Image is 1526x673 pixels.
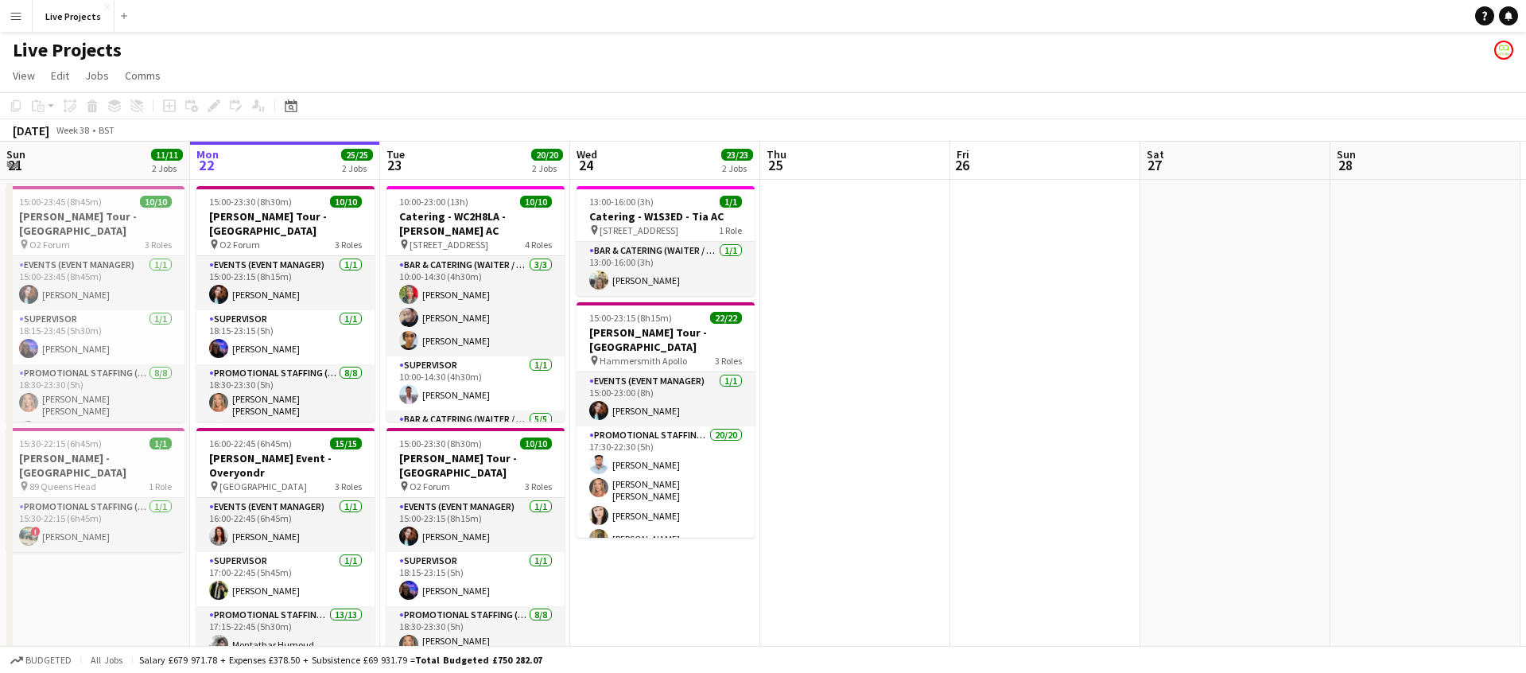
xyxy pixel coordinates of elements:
span: Sun [6,147,25,161]
span: 3 Roles [335,480,362,492]
span: ! [31,527,41,536]
a: Jobs [79,65,115,86]
app-card-role: Events (Event Manager)1/115:00-23:00 (8h)[PERSON_NAME] [577,372,755,426]
span: [STREET_ADDRESS] [600,224,678,236]
div: 2 Jobs [532,162,562,174]
h3: [PERSON_NAME] Tour - [GEOGRAPHIC_DATA] [196,209,375,238]
span: Jobs [85,68,109,83]
span: 89 Queens Head [29,480,96,492]
span: Sat [1147,147,1164,161]
app-card-role: Supervisor1/118:15-23:15 (5h)[PERSON_NAME] [196,310,375,364]
span: 3 Roles [335,239,362,251]
span: 3 Roles [715,355,742,367]
span: Wed [577,147,597,161]
app-card-role: Supervisor1/118:15-23:15 (5h)[PERSON_NAME] [386,552,565,606]
div: 2 Jobs [152,162,182,174]
span: O2 Forum [29,239,70,251]
span: View [13,68,35,83]
span: 26 [954,156,969,174]
h3: Catering - W1S3ED - Tia AC [577,209,755,224]
div: BST [99,124,115,136]
span: 1/1 [720,196,742,208]
span: 27 [1144,156,1164,174]
span: Sun [1337,147,1356,161]
span: 1 Role [719,224,742,236]
div: [DATE] [13,123,49,138]
span: 22 [194,156,219,174]
span: 23/23 [721,149,753,161]
app-job-card: 10:00-23:00 (13h)10/10Catering - WC2H8LA - [PERSON_NAME] AC [STREET_ADDRESS]4 RolesBar & Catering... [386,186,565,422]
app-card-role: Promotional Staffing (Exhibition Host)8/818:30-23:30 (5h)[PERSON_NAME] [PERSON_NAME] [6,364,184,589]
app-card-role: Supervisor1/110:00-14:30 (4h30m)[PERSON_NAME] [386,356,565,410]
h3: [PERSON_NAME] Tour - [GEOGRAPHIC_DATA] [6,209,184,238]
app-job-card: 15:00-23:30 (8h30m)10/10[PERSON_NAME] Tour - [GEOGRAPHIC_DATA] O2 Forum3 RolesEvents (Event Manag... [386,428,565,663]
app-job-card: 15:00-23:15 (8h15m)22/22[PERSON_NAME] Tour - [GEOGRAPHIC_DATA] Hammersmith Apollo3 RolesEvents (E... [577,302,755,538]
span: Thu [767,147,786,161]
span: 15/15 [330,438,362,449]
h1: Live Projects [13,38,122,62]
span: 10/10 [520,196,552,208]
span: Tue [386,147,405,161]
a: View [6,65,41,86]
app-user-avatar: Activ8 Staffing [1494,41,1513,60]
span: O2 Forum [219,239,260,251]
span: 16:00-22:45 (6h45m) [209,438,292,449]
span: Mon [196,147,219,161]
app-card-role: Bar & Catering (Waiter / waitress)5/5 [386,410,565,557]
app-card-role: Events (Event Manager)1/115:00-23:45 (8h45m)[PERSON_NAME] [6,256,184,310]
app-card-role: Supervisor1/118:15-23:45 (5h30m)[PERSON_NAME] [6,310,184,364]
span: Total Budgeted £750 282.07 [415,654,542,666]
span: 24 [574,156,597,174]
app-job-card: 15:00-23:45 (8h45m)10/10[PERSON_NAME] Tour - [GEOGRAPHIC_DATA] O2 Forum3 RolesEvents (Event Manag... [6,186,184,422]
app-card-role: Events (Event Manager)1/116:00-22:45 (6h45m)[PERSON_NAME] [196,498,375,552]
h3: Catering - WC2H8LA - [PERSON_NAME] AC [386,209,565,238]
span: Hammersmith Apollo [600,355,687,367]
h3: [PERSON_NAME] Event - Overyondr [196,451,375,480]
div: Salary £679 971.78 + Expenses £378.50 + Subsistence £69 931.79 = [139,654,542,666]
a: Comms [118,65,167,86]
span: 25/25 [341,149,373,161]
span: 22/22 [710,312,742,324]
button: Live Projects [33,1,115,32]
app-job-card: 15:30-22:15 (6h45m)1/1[PERSON_NAME] - [GEOGRAPHIC_DATA] 89 Queens Head1 RolePromotional Staffing ... [6,428,184,552]
span: 10:00-23:00 (13h) [399,196,468,208]
a: Edit [45,65,76,86]
span: 15:00-23:30 (8h30m) [399,438,482,449]
app-job-card: 15:00-23:30 (8h30m)10/10[PERSON_NAME] Tour - [GEOGRAPHIC_DATA] O2 Forum3 RolesEvents (Event Manag... [196,186,375,422]
span: 10/10 [520,438,552,449]
span: 1 Role [149,480,172,492]
app-job-card: 13:00-16:00 (3h)1/1Catering - W1S3ED - Tia AC [STREET_ADDRESS]1 RoleBar & Catering (Waiter / wait... [577,186,755,296]
span: 25 [764,156,786,174]
span: 10/10 [330,196,362,208]
span: 20/20 [531,149,563,161]
span: O2 Forum [410,480,450,492]
span: All jobs [87,654,126,666]
span: Budgeted [25,655,72,666]
app-card-role: Promotional Staffing (Exhibition Host)8/818:30-23:30 (5h)[PERSON_NAME] [PERSON_NAME][PERSON_NAME]... [196,364,375,589]
span: 1/1 [149,438,172,449]
span: 28 [1334,156,1356,174]
h3: [PERSON_NAME] Tour - [GEOGRAPHIC_DATA] [577,325,755,354]
span: 23 [384,156,405,174]
span: 21 [4,156,25,174]
app-card-role: Events (Event Manager)1/115:00-23:15 (8h15m)[PERSON_NAME] [196,256,375,310]
div: 2 Jobs [342,162,372,174]
span: 10/10 [140,196,172,208]
span: 15:00-23:45 (8h45m) [19,196,102,208]
app-card-role: Bar & Catering (Waiter / waitress)3/310:00-14:30 (4h30m)[PERSON_NAME][PERSON_NAME][PERSON_NAME] [386,256,565,356]
span: Comms [125,68,161,83]
span: 15:30-22:15 (6h45m) [19,438,102,449]
app-card-role: Supervisor1/117:00-22:45 (5h45m)[PERSON_NAME] [196,552,375,606]
span: [GEOGRAPHIC_DATA] [219,480,307,492]
button: Budgeted [8,652,74,669]
h3: [PERSON_NAME] Tour - [GEOGRAPHIC_DATA] [386,451,565,480]
h3: [PERSON_NAME] - [GEOGRAPHIC_DATA] [6,451,184,480]
span: 13:00-16:00 (3h) [589,196,654,208]
span: Fri [957,147,969,161]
